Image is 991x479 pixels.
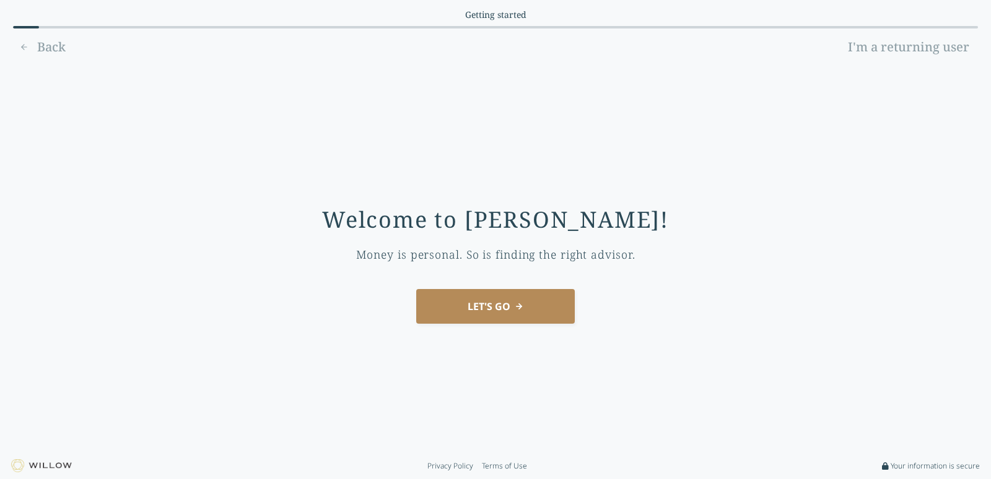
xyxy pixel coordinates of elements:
[13,26,39,28] div: 0% complete
[356,246,635,263] div: Money is personal. So is finding the right advisor.
[482,461,527,471] a: Terms of Use
[891,461,980,471] span: Your information is secure
[416,289,575,324] button: LET'S GO
[427,461,473,471] a: Privacy Policy
[839,37,978,57] a: I'm a returning user
[322,207,669,232] div: Welcome to [PERSON_NAME]!
[11,459,72,472] img: Willow logo
[13,9,978,22] div: Current section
